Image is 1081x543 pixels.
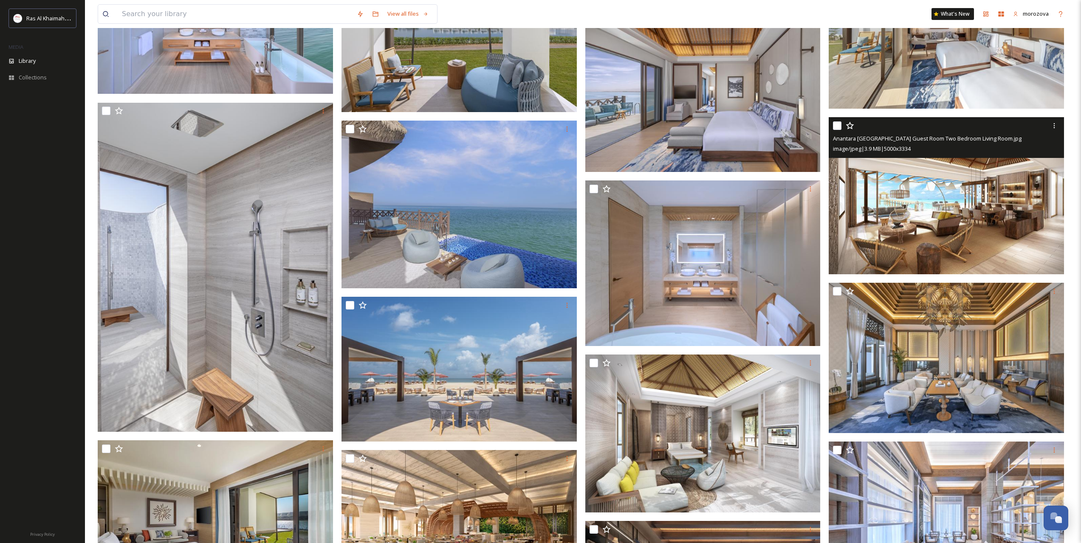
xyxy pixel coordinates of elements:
[8,44,23,50] span: MEDIA
[19,57,36,65] span: Library
[14,14,22,23] img: Logo_RAKTDA_RGB-01.png
[585,180,821,346] img: Anantara Mina Al Arab Ras Al Khaimah Resort Guest Room Premier Garden Terrace Room Twin Bathroom.tif
[342,297,579,442] img: Anantara Mina Al Arab Ras Al Khaimah Resort Restaurant Beach Hous Outdoor.tif
[30,532,55,537] span: Privacy Policy
[98,103,335,432] img: Anantara Mina Al Arab Ras Al Khaimah Resort Guest Room Peninsula Sea View Pool Villa Bathroom Out...
[30,529,55,539] a: Privacy Policy
[585,11,821,172] img: Anantara Mina Al Arab Ras Al Khaimah Resort Guest Room Peninsula Sea View Pool Villa Bed Room Sid...
[833,135,1022,142] span: Anantara [GEOGRAPHIC_DATA] Guest Room Two Bedroom Living Room.jpg
[829,282,1064,433] img: Anantara Mina Al Arab Ras Al Khaimah Resort Restaurant Lobby Lounge Interior.tif
[342,121,579,288] img: Anantara Mina Al Arab Ras Al Khaimah Resort Guest Room Peninsula Sea View Pool Villa Terrace.tif
[19,73,47,82] span: Collections
[1044,506,1068,530] button: Open Chat
[1023,10,1049,17] span: morozova
[931,8,974,20] a: What's New
[118,5,353,23] input: Search your library
[1009,6,1053,22] a: morozova
[585,354,822,512] img: Anantara Mina Al Arab Ras Al Khaimah Resort Guest Room Two Bedroom.jpg
[829,117,1064,274] img: Anantara Mina Al Arab Ras Al Khaimah Resort Guest Room Two Bedroom Living Room.jpg
[833,145,911,152] span: image/jpeg | 3.9 MB | 5000 x 3334
[26,14,147,22] span: Ras Al Khaimah Tourism Development Authority
[383,6,433,22] a: View all files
